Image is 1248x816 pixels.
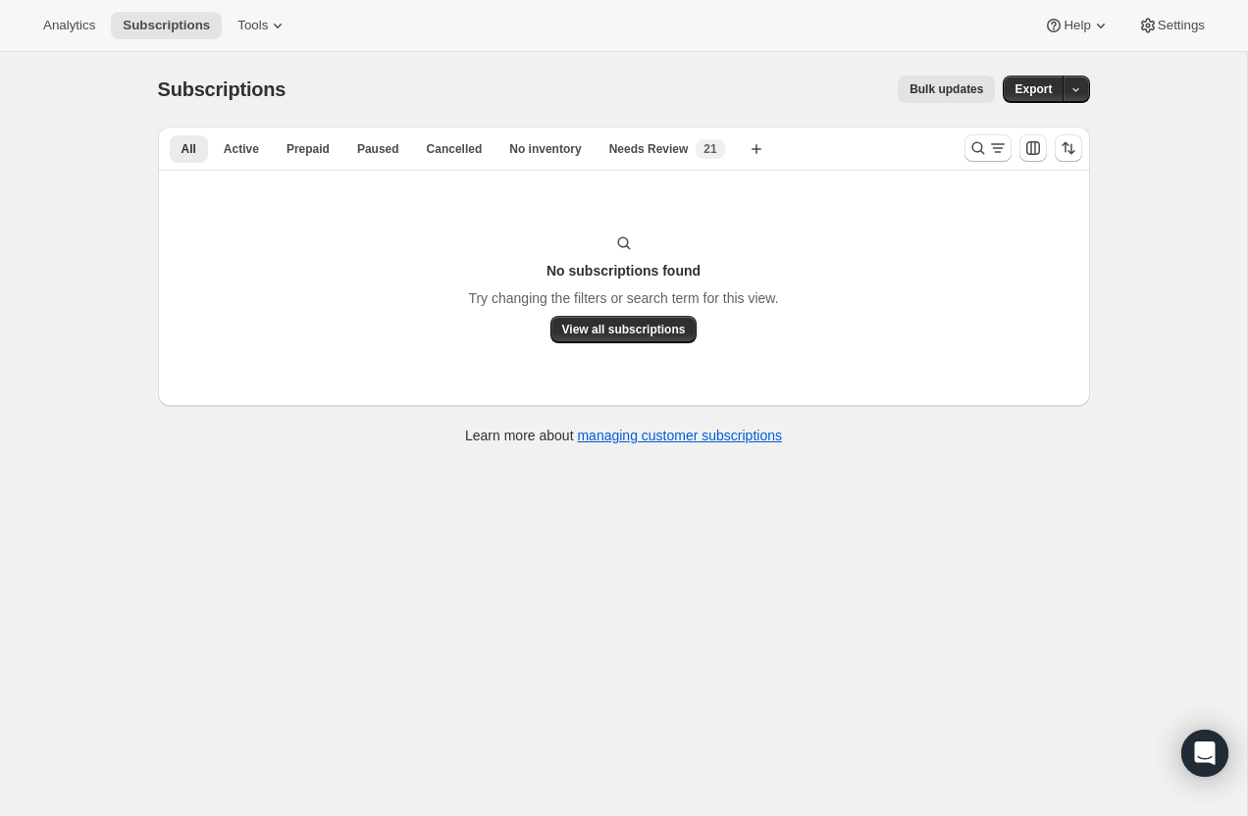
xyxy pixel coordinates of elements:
span: Analytics [43,18,95,33]
span: 21 [703,141,716,157]
span: Needs Review [609,141,689,157]
span: Active [224,141,259,157]
span: Subscriptions [123,18,210,33]
button: Tools [226,12,299,39]
span: Bulk updates [910,81,983,97]
span: Cancelled [427,141,483,157]
button: Customize table column order and visibility [1019,134,1047,162]
span: Paused [357,141,399,157]
span: All [182,141,196,157]
span: Subscriptions [158,78,286,100]
button: Search and filter results [964,134,1012,162]
span: No inventory [509,141,581,157]
button: Help [1032,12,1121,39]
span: Settings [1158,18,1205,33]
span: Export [1014,81,1052,97]
a: managing customer subscriptions [577,428,782,443]
button: Bulk updates [898,76,995,103]
button: Subscriptions [111,12,222,39]
h3: No subscriptions found [546,261,701,280]
p: Learn more about [465,426,782,445]
button: Settings [1126,12,1217,39]
button: Analytics [31,12,107,39]
div: Open Intercom Messenger [1181,730,1228,777]
span: Tools [237,18,268,33]
button: Sort the results [1055,134,1082,162]
span: View all subscriptions [562,322,686,337]
p: Try changing the filters or search term for this view. [468,288,778,308]
span: Prepaid [286,141,330,157]
button: Export [1003,76,1064,103]
button: Create new view [741,135,772,163]
button: View all subscriptions [550,316,698,343]
span: Help [1064,18,1090,33]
